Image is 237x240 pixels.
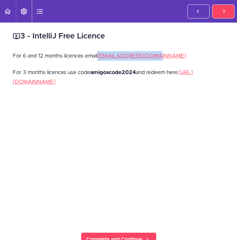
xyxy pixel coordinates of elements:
h2: 3 - IntelliJ Free Licence [13,31,224,42]
a: [EMAIL_ADDRESS][DOMAIN_NAME] [97,53,186,58]
svg: Back to course curriculum [4,8,11,15]
svg: Course Sidebar [36,8,44,15]
svg: Settings Menu [20,8,28,15]
p: For 6 and 12 months licences email [13,51,224,61]
strong: amigoscode2024 [90,70,136,75]
iframe: Video Player [13,103,224,222]
p: For 3 months licences use code and redeem here: [13,68,224,87]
